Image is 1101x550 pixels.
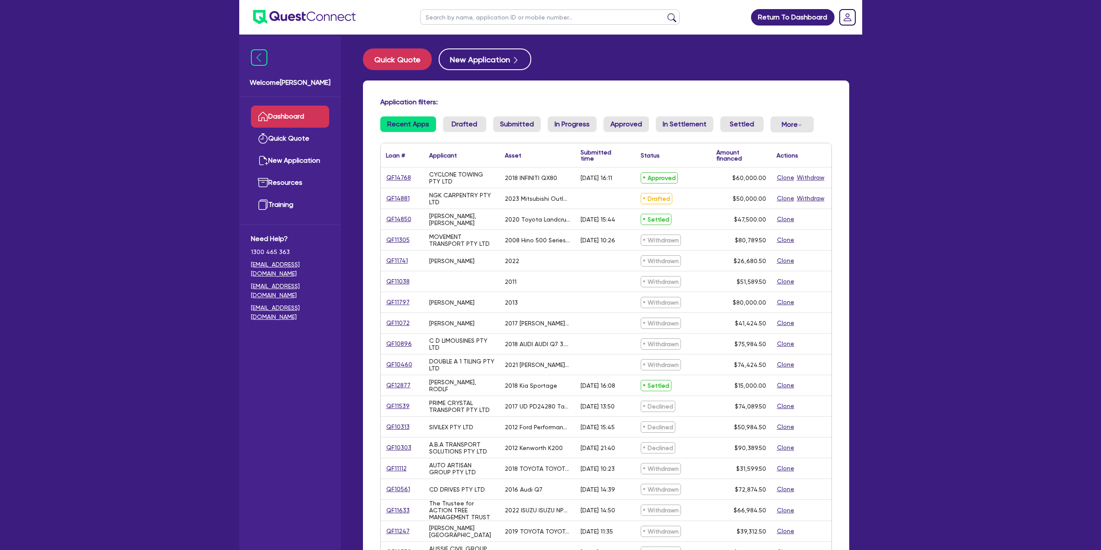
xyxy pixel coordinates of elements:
div: [DATE] 13:50 [581,403,615,410]
a: QF11539 [386,401,410,411]
div: [DATE] 15:44 [581,216,615,223]
span: Withdrawn [641,235,681,246]
span: $80,789.50 [735,237,766,244]
div: The Trustee for ACTION TREE MANAGEMENT TRUST [429,500,494,521]
span: Need Help? [251,234,329,244]
div: CD DRIVES PTY LTD [429,486,485,493]
span: Declined [641,442,675,454]
div: NGK CARPENTRY PTY LTD [429,192,494,206]
span: $39,312.50 [737,528,766,535]
div: 2020 Toyota Landcrusier [PERSON_NAME] [505,216,570,223]
a: In Progress [548,116,597,132]
span: Settled [641,214,671,225]
span: $90,389.50 [735,444,766,451]
span: $15,000.00 [735,382,766,389]
img: quest-connect-logo-blue [253,10,356,24]
div: Actions [777,152,798,158]
div: 2021 [PERSON_NAME] RANGER RAPTOR 2.0 (4x4) PX MKIII MY21.75 DOUBLE CAB P/UP DIESEL TWIN TURBO 4 1... [505,361,570,368]
button: Clone [777,214,795,224]
img: icon-menu-close [251,49,267,66]
a: Settled [720,116,764,132]
a: Quick Quote [363,48,439,70]
a: QF11247 [386,526,410,536]
a: New Application [251,150,329,172]
button: Clone [777,235,795,245]
div: [PERSON_NAME] [429,257,475,264]
div: [DATE] 14:50 [581,507,615,514]
a: [EMAIL_ADDRESS][DOMAIN_NAME] [251,260,329,278]
span: Withdrawn [641,526,681,537]
span: $74,089.50 [735,403,766,410]
span: 1300 465 363 [251,248,329,257]
div: [DATE] 11:35 [581,528,613,535]
a: [EMAIL_ADDRESS][DOMAIN_NAME] [251,303,329,322]
span: $41,424.50 [735,320,766,327]
span: Withdrawn [641,255,681,267]
div: C D LIMOUSINES PTY LTD [429,337,494,351]
span: $50,984.50 [734,424,766,431]
a: [EMAIL_ADDRESS][DOMAIN_NAME] [251,282,329,300]
span: Approved [641,172,678,183]
a: Training [251,194,329,216]
button: Dropdown toggle [770,116,814,132]
a: Quick Quote [251,128,329,150]
span: $26,680.50 [734,257,766,264]
button: Withdraw [796,173,825,183]
span: Withdrawn [641,463,681,474]
div: 2016 Audi Q7 [505,486,542,493]
button: Clone [777,256,795,266]
span: Welcome [PERSON_NAME] [250,77,331,88]
span: Withdrawn [641,484,681,495]
div: PRIME CRYSTAL TRANSPORT PTY LTD [429,399,494,413]
button: Withdraw [796,193,825,203]
div: 2019 TOYOTA TOYOTA CAMRY SL HYBRID AXVH71R 4D SEDAN INLINE 4 2494 cc MPFI CONTINUOUS VARIABLE [505,528,570,535]
a: In Settlement [656,116,713,132]
span: Withdrawn [641,505,681,516]
a: QF10561 [386,484,411,494]
button: New Application [439,48,531,70]
span: $66,984.50 [734,507,766,514]
div: 2022 ISUZU ISUZU NPR 45/55-155 NH MY21 TIPPER DIESEL TURBO 4 5193 cc TDDFI 6 SP AUTOMATED MANUAL [505,507,570,514]
div: SIVILEX PTY LTD [429,424,473,431]
div: Loan # [386,152,405,158]
button: Clone [777,173,795,183]
div: [PERSON_NAME] [429,320,475,327]
a: QF11633 [386,505,410,515]
span: $50,000.00 [733,195,766,202]
a: Dashboard [251,106,329,128]
div: AUTO ARTISAN GROUP PTY LTD [429,462,494,476]
button: Clone [777,443,795,453]
div: CYCLONE TOWING PTY LTD [429,171,494,185]
a: QF11741 [386,256,408,266]
div: 2013 [505,299,518,306]
div: [PERSON_NAME][GEOGRAPHIC_DATA] [429,524,494,538]
img: quick-quote [258,133,268,144]
input: Search by name, application ID or mobile number... [420,10,680,25]
a: QF14850 [386,214,412,224]
span: $51,589.50 [737,278,766,285]
div: [DATE] 21:40 [581,444,615,451]
div: 2008 Hino 500 Series Lazy Axle [505,237,570,244]
a: Dropdown toggle [836,6,859,29]
div: [DATE] 10:26 [581,237,615,244]
div: 2011 [505,278,517,285]
a: Submitted [493,116,541,132]
div: Amount financed [716,149,766,161]
span: Withdrawn [641,338,681,350]
span: Withdrawn [641,276,681,287]
a: QF14881 [386,193,410,203]
button: Clone [777,380,795,390]
a: Drafted [443,116,486,132]
a: QF11112 [386,463,407,473]
div: [PERSON_NAME], [PERSON_NAME] [429,212,494,226]
div: 2018 TOYOTA TOYOTA HILUX SR5 (4x4) GUN126R MY19 X CAB P/UP DIESEL TURBO 4 2753 cc DTFI 6 SP AUTOM... [505,465,570,472]
a: Resources [251,172,329,194]
a: QF10313 [386,422,410,432]
a: QF11072 [386,318,410,328]
button: Clone [777,422,795,432]
a: Return To Dashboard [751,9,835,26]
div: Submitted time [581,149,623,161]
button: Clone [777,463,795,473]
button: Clone [777,526,795,536]
div: 2018 AUDI AUDI Q7 3.0 TDI QUATTRO 4M MY18 4D WAGON DIESEL TURBO V6 2967 cc DTFI 8 SP AUTOMATIC TI... [505,341,570,347]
